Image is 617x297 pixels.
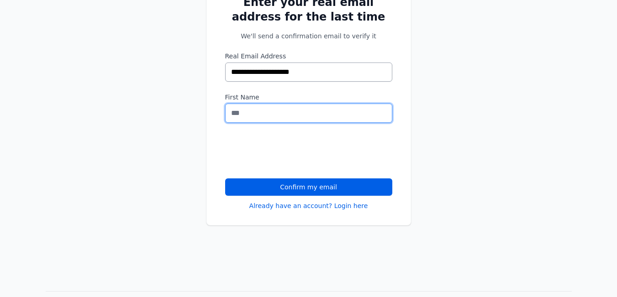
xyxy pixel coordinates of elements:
[225,52,392,61] label: Real Email Address
[225,178,392,196] button: Confirm my email
[225,31,392,41] p: We'll send a confirmation email to verify it
[249,201,368,210] a: Already have an account? Login here
[225,134,364,169] iframe: reCAPTCHA
[225,93,392,102] label: First Name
